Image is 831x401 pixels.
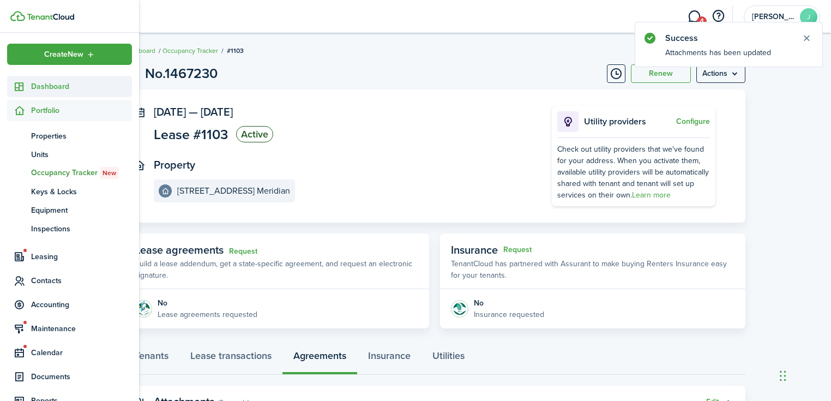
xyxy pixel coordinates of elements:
span: Keys & Locks [31,186,132,197]
span: Maintenance [31,323,132,334]
a: Insurance [357,342,421,375]
button: Configure [676,117,710,126]
a: Messaging [684,3,704,31]
span: Lease #1103 [154,128,228,141]
p: Lease agreements requested [158,309,257,320]
a: Equipment [7,201,132,219]
p: Insurance requested [474,309,544,320]
button: Request [503,246,532,254]
span: Leasing [31,251,132,262]
a: Lease transactions [179,342,282,375]
a: Inspections [7,219,132,238]
a: Request [229,247,257,256]
status: Active [236,126,273,142]
button: Renew [631,64,691,83]
avatar-text: J [800,8,817,26]
a: Occupancy Tracker [162,46,218,56]
a: Occupancy TrackerNew [7,164,132,182]
span: — [189,104,198,120]
notify-title: Success [665,32,791,45]
button: Open menu [7,44,132,65]
a: Learn more [632,189,671,201]
a: Keys & Locks [7,182,132,201]
e-details-info-title: [STREET_ADDRESS] Meridian [177,186,290,196]
iframe: Chat Widget [776,349,831,401]
p: Build a lease addendum, get a state-specific agreement, and request an electronic signature. [135,258,418,281]
span: Units [31,149,132,160]
img: TenantCloud [10,11,25,21]
span: Jacqueline [752,13,796,21]
a: Units [7,145,132,164]
img: TenantCloud [27,14,74,20]
button: Timeline [607,64,625,83]
a: Properties [7,127,132,145]
img: Agreement e-sign [135,300,152,318]
span: Inspections [31,223,132,235]
div: No [158,297,257,309]
button: Open resource center [709,7,727,26]
h1: No.1467230 [145,63,218,84]
span: Contacts [31,275,132,286]
p: TenantCloud has partnered with Assurant to make buying Renters Insurance easy for your tenants. [451,258,734,281]
a: Dashboard [124,46,155,56]
span: Dashboard [31,81,132,92]
span: Accounting [31,299,132,310]
a: Dashboard [7,76,132,97]
a: Utilities [421,342,475,375]
span: Create New [44,51,83,58]
span: Equipment [31,205,132,216]
a: Tenants [124,342,179,375]
div: Check out utility providers that we've found for your address. When you activate them, available ... [557,143,710,201]
span: Documents [31,371,132,382]
panel-main-title: Property [154,159,195,171]
button: Open menu [696,64,745,83]
span: #1103 [227,46,244,56]
notify-body: Attachments has been updated [635,47,822,67]
span: Lease agreements [135,242,224,258]
span: New [103,168,116,178]
span: 4 [697,16,707,26]
button: Close notify [799,31,814,46]
span: Portfolio [31,105,132,116]
div: No [474,297,544,309]
span: Properties [31,130,132,142]
menu-btn: Actions [696,64,745,83]
span: Calendar [31,347,132,358]
div: Drag [780,360,786,392]
span: [DATE] [201,104,233,120]
span: Occupancy Tracker [31,167,132,179]
span: Insurance [451,242,498,258]
p: Utility providers [584,115,673,128]
span: [DATE] [154,104,186,120]
img: Insurance protection [451,300,468,318]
